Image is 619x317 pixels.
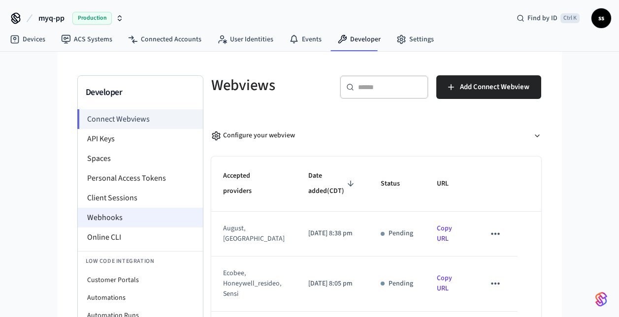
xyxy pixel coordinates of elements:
button: Add Connect Webview [436,75,541,99]
div: august, [GEOGRAPHIC_DATA] [223,223,279,244]
span: Date added(CDT) [308,168,357,199]
a: Devices [2,31,53,48]
a: Settings [389,31,442,48]
li: Low Code Integration [78,251,203,271]
li: Online CLI [78,227,203,247]
li: Customer Portals [78,271,203,289]
div: Find by IDCtrl K [509,9,587,27]
div: ecobee, honeywell_resideo, sensi [223,268,279,299]
img: SeamLogoGradient.69752ec5.svg [595,291,607,307]
span: URL [437,176,461,191]
span: myq-pp [38,12,65,24]
span: Production [72,12,112,25]
a: Copy URL [437,273,452,293]
span: Status [381,176,413,191]
p: Pending [389,228,413,239]
span: ss [592,9,610,27]
li: Connect Webviews [77,109,203,129]
li: Webhooks [78,208,203,227]
span: Ctrl K [560,13,580,23]
h3: Developer [86,86,195,99]
div: Configure your webview [211,130,295,141]
a: Developer [329,31,389,48]
a: User Identities [209,31,281,48]
span: Find by ID [527,13,557,23]
h5: Webviews [211,75,328,95]
button: Configure your webview [211,123,541,149]
li: Spaces [78,149,203,168]
li: Client Sessions [78,188,203,208]
p: [DATE] 8:38 pm [308,228,357,239]
a: Events [281,31,329,48]
p: [DATE] 8:05 pm [308,279,357,289]
li: Automations [78,289,203,307]
a: ACS Systems [53,31,120,48]
li: API Keys [78,129,203,149]
span: Accepted providers [223,168,285,199]
span: Add Connect Webview [460,81,529,94]
li: Personal Access Tokens [78,168,203,188]
p: Pending [389,279,413,289]
a: Copy URL [437,223,452,244]
button: ss [591,8,611,28]
a: Connected Accounts [120,31,209,48]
